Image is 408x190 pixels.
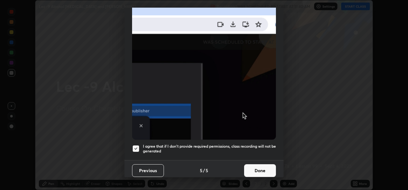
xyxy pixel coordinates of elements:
button: Done [244,164,276,177]
h5: I agree that if I don't provide required permissions, class recording will not be generated [143,144,276,154]
h4: 5 [200,167,202,174]
h4: 5 [206,167,208,174]
button: Previous [132,164,164,177]
img: downloads-permission-blocked.gif [132,1,276,140]
h4: / [203,167,205,174]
